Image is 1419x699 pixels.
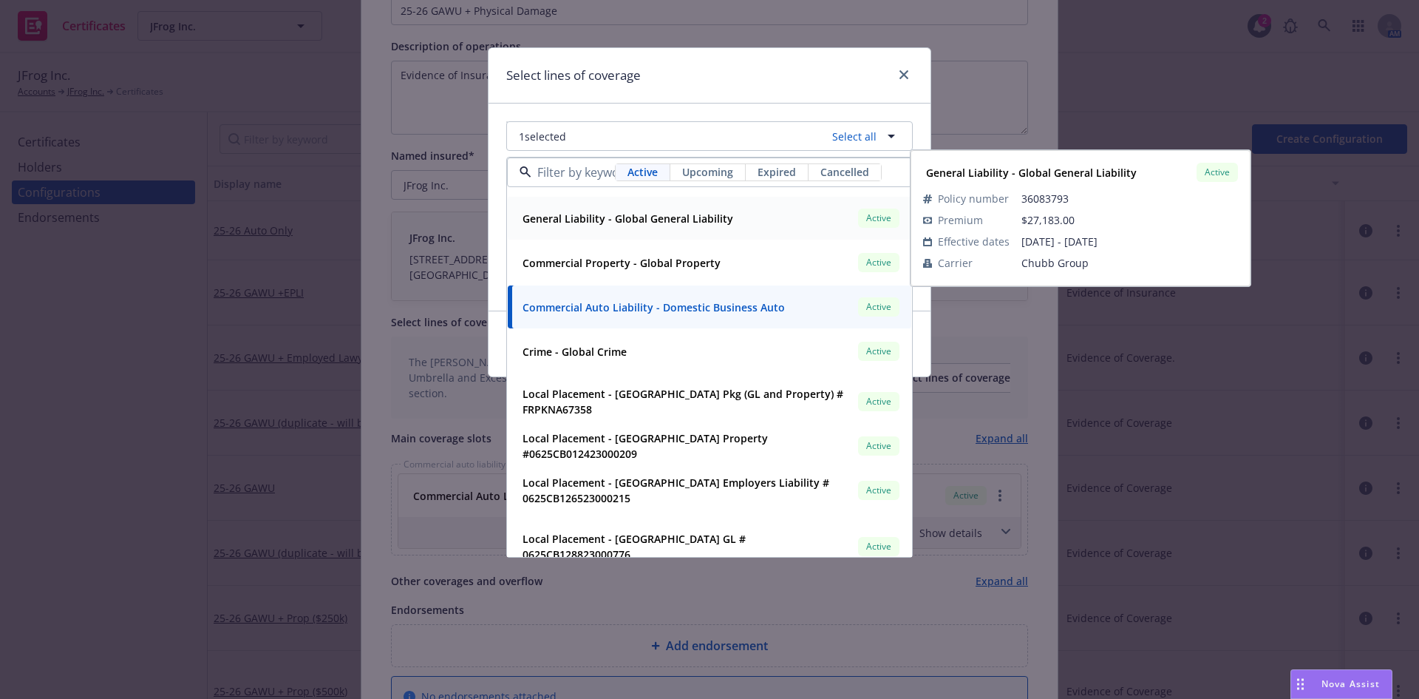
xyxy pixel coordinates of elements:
span: Active [1202,166,1232,179]
span: Chubb Group [1021,255,1238,271]
span: Upcoming [682,164,733,180]
span: Cancelled [820,164,869,180]
strong: Local Placement - [GEOGRAPHIC_DATA] Property #0625CB012423000209 [523,431,768,461]
span: Policy number [938,191,1009,206]
div: Drag to move [1291,670,1310,698]
h1: Select lines of coverage [506,66,641,85]
strong: General Liability - Global General Liability [523,212,733,226]
input: Filter by keyword [531,163,615,181]
span: Active [864,256,894,269]
span: Effective dates [938,234,1010,249]
strong: Local Placement - [GEOGRAPHIC_DATA] GL # 0625CB128823000776 [523,532,746,561]
span: 36083793 [1021,191,1238,206]
span: Active [864,540,894,553]
strong: Local Placement - [GEOGRAPHIC_DATA] Pkg (GL and Property) # FRPKNA67358 [523,387,843,416]
span: Active [864,345,894,358]
a: Select all [826,129,877,144]
span: Active [627,164,658,180]
span: Expired [758,164,796,180]
span: Active [864,212,894,225]
a: close [895,66,913,84]
span: 1 selected [519,129,566,144]
button: 1selectedSelect all [506,121,913,151]
span: Active [864,439,894,453]
span: Active [864,395,894,408]
span: Active [864,484,894,497]
strong: Crime - Global Crime [523,345,627,359]
span: Nova Assist [1321,678,1380,690]
span: [DATE] - [DATE] [1021,234,1238,249]
button: Nova Assist [1290,669,1392,699]
span: Active [864,300,894,314]
strong: Commercial Property - Global Property [523,256,721,270]
strong: General Liability - Global General Liability [926,166,1137,180]
span: Carrier [938,255,973,271]
strong: Commercial Auto Liability - Domestic Business Auto [523,300,785,314]
strong: Local Placement - [GEOGRAPHIC_DATA] Employers Liability # 0625CB126523000215 [523,476,829,505]
span: $27,183.00 [1021,213,1075,227]
span: Premium [938,212,983,228]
